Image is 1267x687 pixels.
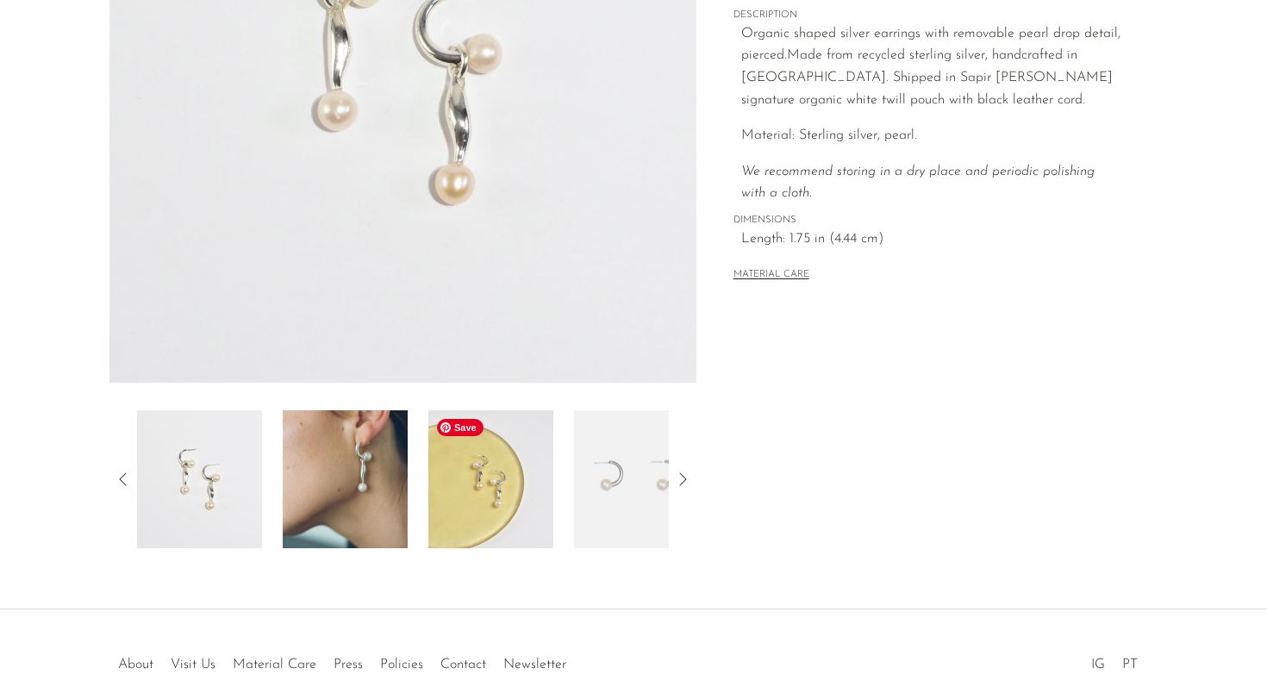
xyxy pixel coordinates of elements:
button: MATERIAL CARE [733,269,809,282]
a: Press [334,658,363,671]
span: Save [437,419,484,436]
img: Figurine Pearl Hoop Earrings [574,410,699,548]
span: Material: Sterling silver, pearl. [741,128,917,142]
a: PT [1122,658,1138,671]
span: DESCRIPTION [733,8,1121,23]
p: Organic shaped silver earrings with removable pearl drop detail, pierced. Made from recycled ster... [741,23,1121,111]
img: Figurine Pearl Hoop Earrings [428,410,553,548]
ul: Social Medias [1083,644,1146,677]
span: Length: 1.75 in (4.44 cm) [741,228,1121,251]
i: We recommend storing in a dry place and periodic polishing with a cloth. [741,165,1095,201]
img: Figurine Pearl Hoop Earrings [137,410,262,548]
a: Contact [440,658,486,671]
a: Policies [380,658,423,671]
ul: Quick links [109,644,575,677]
a: About [118,658,153,671]
a: Visit Us [171,658,215,671]
span: ignature organic white twill pouch with black leather cord. [746,93,1085,107]
span: DIMENSIONS [733,213,1121,228]
a: IG [1091,658,1105,671]
a: Material Care [233,658,316,671]
img: Figurine Pearl Hoop Earrings [283,410,408,548]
